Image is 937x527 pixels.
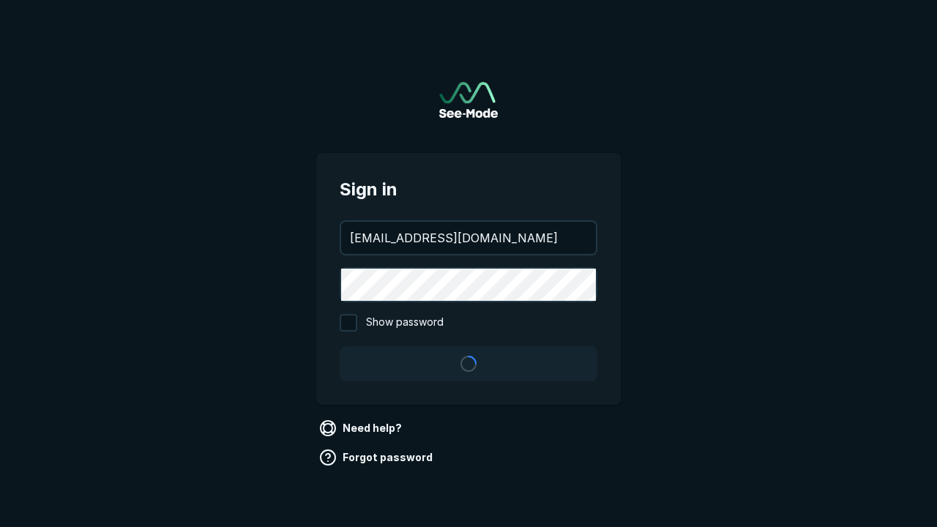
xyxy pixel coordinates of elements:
a: Forgot password [316,446,438,469]
img: See-Mode Logo [439,82,498,118]
a: Need help? [316,416,408,440]
a: Go to sign in [439,82,498,118]
span: Show password [366,314,444,332]
span: Sign in [340,176,597,203]
input: your@email.com [341,222,596,254]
